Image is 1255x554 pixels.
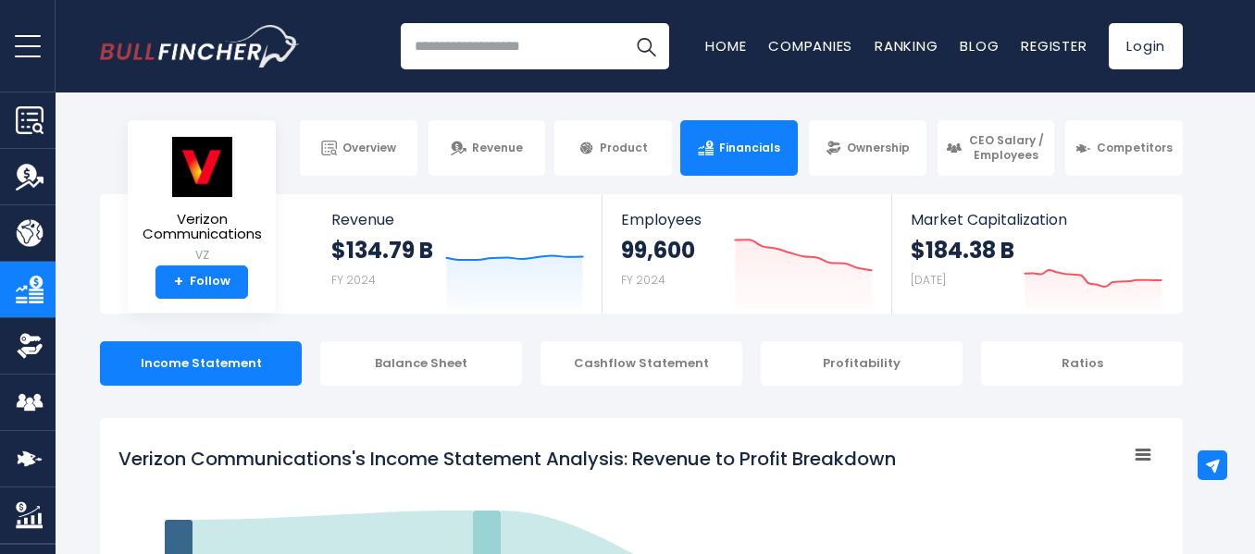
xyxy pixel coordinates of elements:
[621,272,665,288] small: FY 2024
[809,120,926,176] a: Ownership
[331,211,584,228] span: Revenue
[960,36,999,55] a: Blog
[600,141,648,155] span: Product
[705,36,746,55] a: Home
[429,120,546,176] a: Revenue
[1109,23,1183,69] a: Login
[1097,141,1173,155] span: Competitors
[719,141,780,155] span: Financials
[911,272,946,288] small: [DATE]
[623,23,669,69] button: Search
[911,236,1014,265] strong: $184.38 B
[875,36,938,55] a: Ranking
[472,141,523,155] span: Revenue
[331,272,376,288] small: FY 2024
[143,212,262,242] span: Verizon Communications
[554,120,672,176] a: Product
[911,211,1162,228] span: Market Capitalization
[1021,36,1087,55] a: Register
[174,274,183,290] strong: +
[100,25,299,68] a: Go to homepage
[621,211,872,228] span: Employees
[142,135,263,265] a: Verizon Communications VZ
[847,141,910,155] span: Ownership
[938,120,1055,176] a: CEO Salary / Employees
[680,120,798,176] a: Financials
[300,120,417,176] a: Overview
[892,194,1181,314] a: Market Capitalization $184.38 B [DATE]
[100,25,300,68] img: Bullfincher logo
[621,236,695,265] strong: 99,600
[967,133,1047,162] span: CEO Salary / Employees
[100,341,302,386] div: Income Statement
[320,341,522,386] div: Balance Sheet
[16,332,43,360] img: Ownership
[118,446,896,472] tspan: Verizon Communications's Income Statement Analysis: Revenue to Profit Breakdown
[342,141,396,155] span: Overview
[981,341,1183,386] div: Ratios
[155,265,248,299] a: +Follow
[603,194,890,314] a: Employees 99,600 FY 2024
[768,36,852,55] a: Companies
[331,236,433,265] strong: $134.79 B
[1065,120,1183,176] a: Competitors
[313,194,603,314] a: Revenue $134.79 B FY 2024
[541,341,742,386] div: Cashflow Statement
[761,341,963,386] div: Profitability
[143,247,262,264] small: VZ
